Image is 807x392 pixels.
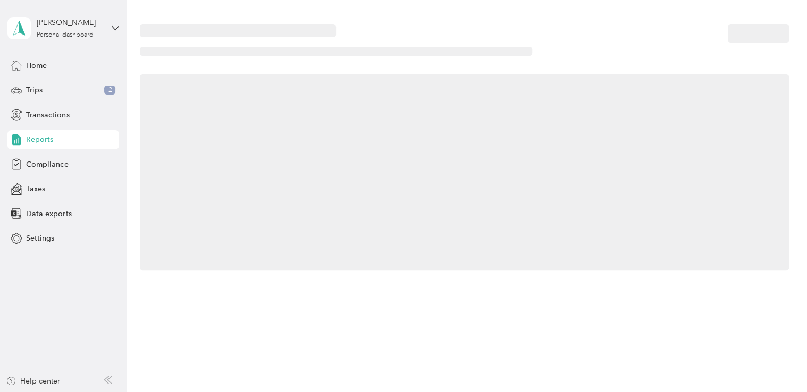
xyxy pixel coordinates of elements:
span: Settings [26,233,54,244]
span: Reports [26,134,53,145]
span: Data exports [26,208,71,219]
span: Compliance [26,159,68,170]
span: Taxes [26,183,45,194]
span: Home [26,60,47,71]
div: Personal dashboard [37,32,94,38]
div: [PERSON_NAME] [37,17,103,28]
span: 2 [104,86,115,95]
button: Help center [6,376,60,387]
span: Trips [26,84,43,96]
span: Transactions [26,109,69,121]
iframe: Everlance-gr Chat Button Frame [747,333,807,392]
